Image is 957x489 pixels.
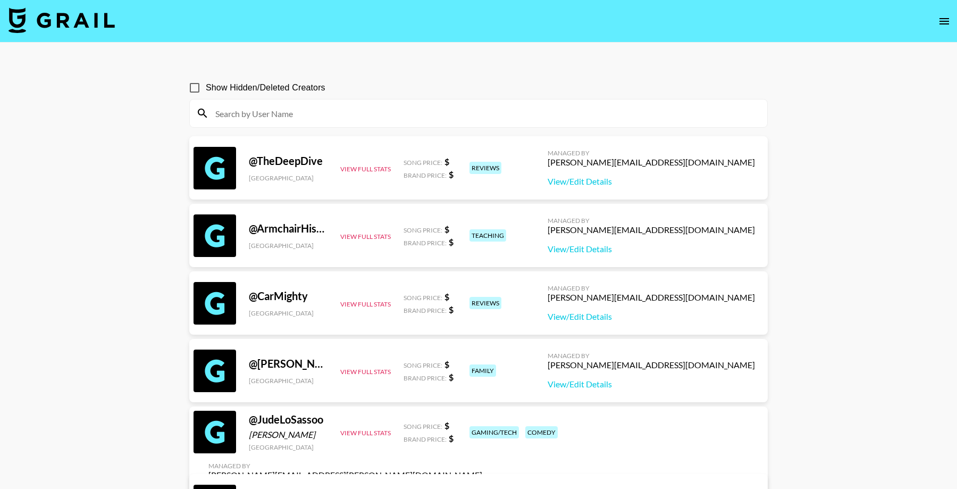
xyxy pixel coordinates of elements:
div: Managed By [208,462,482,470]
strong: $ [449,169,454,179]
input: Search by User Name [209,105,761,122]
div: reviews [469,162,501,174]
span: Show Hidden/Deleted Creators [206,81,325,94]
span: Song Price: [404,294,442,302]
strong: $ [449,304,454,314]
div: reviews [469,297,501,309]
strong: $ [449,372,454,382]
div: [PERSON_NAME][EMAIL_ADDRESS][PERSON_NAME][DOMAIN_NAME] [208,470,482,480]
span: Song Price: [404,361,442,369]
div: @ ArmchairHistorian [249,222,328,235]
button: open drawer [934,11,955,32]
div: @ TheDeepDive [249,154,328,168]
span: Song Price: [404,226,442,234]
span: Brand Price: [404,306,447,314]
strong: $ [444,359,449,369]
strong: $ [444,292,449,302]
div: gaming/tech [469,426,519,438]
div: teaching [469,229,506,242]
div: @ JudeLoSassoo [249,413,328,426]
div: [PERSON_NAME][EMAIL_ADDRESS][DOMAIN_NAME] [548,225,755,235]
button: View Full Stats [340,368,391,376]
div: @ CarMighty [249,289,328,303]
div: comedy [525,426,558,438]
div: [GEOGRAPHIC_DATA] [249,242,328,250]
div: [GEOGRAPHIC_DATA] [249,443,328,451]
span: Song Price: [404,422,442,430]
span: Brand Price: [404,374,447,382]
strong: $ [449,237,454,247]
strong: $ [449,433,454,443]
span: Song Price: [404,159,442,167]
strong: $ [444,156,449,167]
div: [GEOGRAPHIC_DATA] [249,174,328,182]
img: Grail Talent [9,7,115,33]
div: Managed By [548,149,755,157]
strong: $ [444,420,449,430]
div: [PERSON_NAME][EMAIL_ADDRESS][DOMAIN_NAME] [548,360,755,370]
div: [GEOGRAPHIC_DATA] [249,377,328,385]
span: Brand Price: [404,435,447,443]
div: @ [PERSON_NAME] [249,357,328,370]
a: View/Edit Details [548,244,755,254]
a: View/Edit Details [548,311,755,322]
div: Managed By [548,217,755,225]
div: family [469,364,496,377]
div: [PERSON_NAME][EMAIL_ADDRESS][DOMAIN_NAME] [548,157,755,168]
button: View Full Stats [340,429,391,437]
button: View Full Stats [340,165,391,173]
div: [GEOGRAPHIC_DATA] [249,309,328,317]
div: Managed By [548,284,755,292]
div: Managed By [548,352,755,360]
span: Brand Price: [404,171,447,179]
div: [PERSON_NAME] [249,429,328,440]
div: [PERSON_NAME][EMAIL_ADDRESS][DOMAIN_NAME] [548,292,755,303]
a: View/Edit Details [548,379,755,389]
button: View Full Stats [340,300,391,308]
button: View Full Stats [340,233,391,241]
span: Brand Price: [404,239,447,247]
a: View/Edit Details [548,176,755,187]
strong: $ [444,224,449,234]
